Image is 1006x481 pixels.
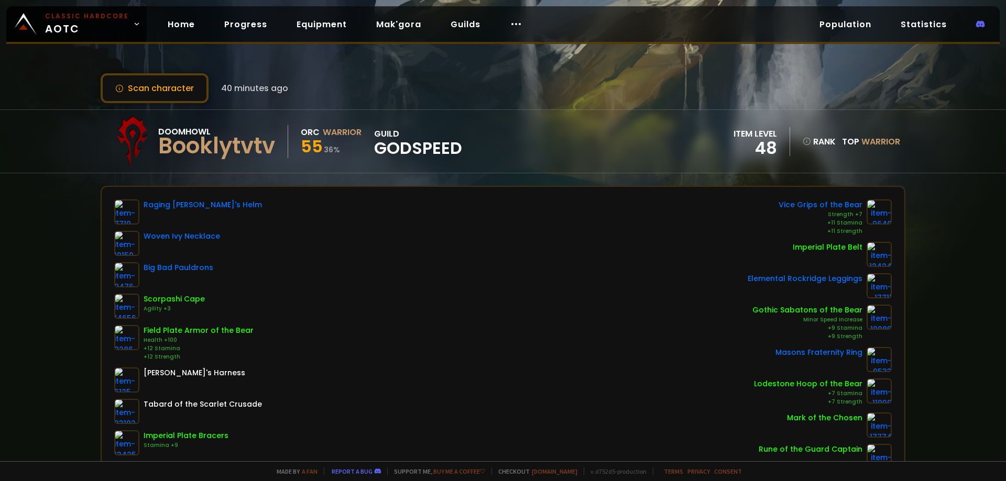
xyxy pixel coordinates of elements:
[759,444,862,455] div: Rune of the Guard Captain
[867,242,892,267] img: item-12424
[842,135,900,148] div: Top
[159,14,203,35] a: Home
[867,305,892,330] img: item-10089
[216,14,276,35] a: Progress
[114,430,139,455] img: item-12425
[779,210,862,219] div: Strength +7
[584,467,647,475] span: v. d752d5 - production
[45,12,129,37] span: AOTC
[144,344,254,353] div: +12 Stamina
[532,467,577,475] a: [DOMAIN_NAME]
[324,144,340,155] small: 36 %
[144,399,262,410] div: Tabard of the Scarlet Crusade
[144,199,262,210] div: Raging [PERSON_NAME]'s Helm
[301,126,320,139] div: Orc
[491,467,577,475] span: Checkout
[861,136,900,148] span: Warrior
[867,199,892,225] img: item-9640
[687,467,710,475] a: Privacy
[374,140,462,156] span: godspeed
[114,399,139,424] img: item-23192
[114,231,139,256] img: item-19159
[144,262,213,273] div: Big Bad Pauldrons
[158,138,275,154] div: Booklytvtv
[374,127,462,156] div: guild
[867,378,892,404] img: item-11999
[144,430,228,441] div: Imperial Plate Bracers
[144,367,245,378] div: [PERSON_NAME]'s Harness
[114,199,139,225] img: item-7719
[114,262,139,287] img: item-9476
[442,14,489,35] a: Guilds
[811,14,880,35] a: Population
[114,367,139,393] img: item-6125
[114,325,139,350] img: item-9286
[793,242,862,253] div: Imperial Plate Belt
[144,336,254,344] div: Health +100
[221,82,288,95] span: 40 minutes ago
[779,199,862,210] div: Vice Grips of the Bear
[144,325,254,336] div: Field Plate Armor of the Bear
[867,347,892,372] img: item-9533
[775,347,862,358] div: Masons Fraternity Ring
[6,6,147,42] a: Classic HardcoreAOTC
[867,273,892,298] img: item-17711
[754,378,862,389] div: Lodestone Hoop of the Bear
[288,14,355,35] a: Equipment
[114,294,139,319] img: item-14656
[270,467,318,475] span: Made by
[144,231,220,242] div: Woven Ivy Necklace
[734,140,777,156] div: 48
[754,398,862,406] div: +7 Strength
[754,389,862,398] div: +7 Stamina
[45,12,129,21] small: Classic Hardcore
[787,412,862,423] div: Mark of the Chosen
[779,219,862,227] div: +11 Stamina
[368,14,430,35] a: Mak'gora
[867,412,892,438] img: item-17774
[101,73,209,103] button: Scan character
[302,467,318,475] a: a fan
[752,305,862,316] div: Gothic Sabatons of the Bear
[387,467,485,475] span: Support me,
[752,332,862,341] div: +9 Strength
[752,316,862,324] div: Minor Speed Increase
[158,125,275,138] div: Doomhowl
[144,353,254,361] div: +12 Strength
[433,467,485,475] a: Buy me a coffee
[714,467,742,475] a: Consent
[748,273,862,284] div: Elemental Rockridge Leggings
[301,135,323,158] span: 55
[144,441,228,450] div: Stamina +9
[144,294,205,305] div: Scorpashi Cape
[144,305,205,313] div: Agility +3
[803,135,836,148] div: rank
[323,126,362,139] div: Warrior
[867,444,892,469] img: item-19120
[332,467,373,475] a: Report a bug
[752,324,862,332] div: +9 Stamina
[892,14,955,35] a: Statistics
[734,127,777,140] div: item level
[779,227,862,236] div: +11 Strength
[664,467,683,475] a: Terms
